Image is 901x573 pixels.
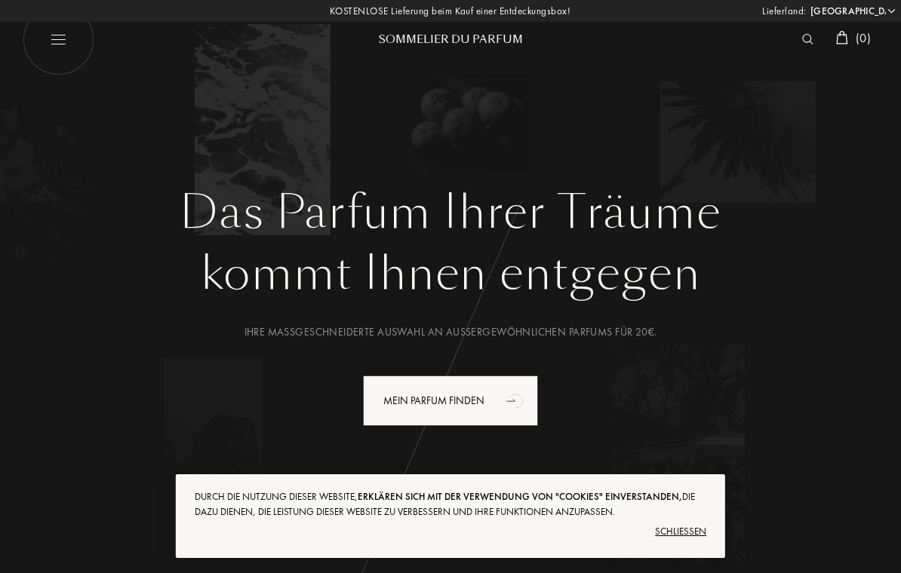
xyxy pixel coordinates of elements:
[363,375,538,426] div: Mein Parfum finden
[352,375,549,426] a: Mein Parfum findenanimation
[856,30,871,46] span: ( 0 )
[358,490,682,503] span: erklären sich mit der Verwendung von "Cookies" einverstanden,
[195,519,706,544] div: Schließen
[195,489,706,519] div: Durch die Nutzung dieser Website, die dazu dienen, die Leistung dieser Website zu verbessern und ...
[34,324,867,340] div: Ihre maßgeschneiderte Auswahl an außergewöhnlichen Parfums für 20€.
[836,31,848,44] img: cart_white.svg
[501,385,531,415] div: animation
[802,34,813,44] img: search_icn_white.svg
[360,32,541,47] div: Sommelier du Parfum
[34,185,867,240] h1: Das Parfum Ihrer Träume
[23,4,94,75] img: burger_white.png
[762,4,807,19] span: Lieferland:
[34,240,867,308] div: kommt Ihnen entgegen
